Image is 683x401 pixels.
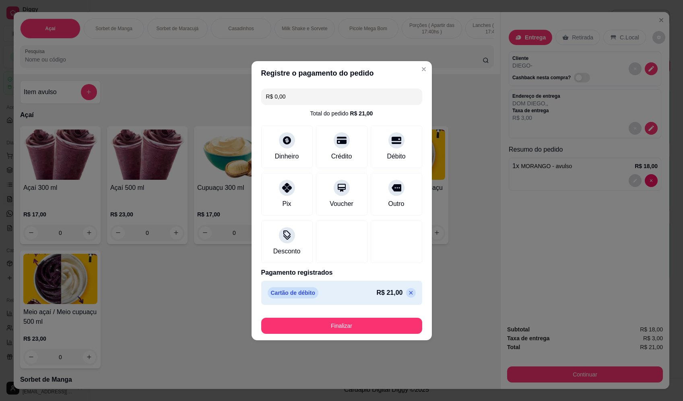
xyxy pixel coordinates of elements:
div: Crédito [331,152,352,161]
div: Débito [387,152,405,161]
div: Dinheiro [275,152,299,161]
div: Desconto [273,247,301,256]
div: Pix [282,199,291,209]
header: Registre o pagamento do pedido [252,61,432,85]
p: Pagamento registrados [261,268,422,278]
button: Close [417,63,430,76]
input: Ex.: hambúrguer de cordeiro [266,88,417,105]
p: Cartão de débito [268,287,318,298]
div: Voucher [330,199,353,209]
div: Outro [388,199,404,209]
p: R$ 21,00 [377,288,403,298]
button: Finalizar [261,318,422,334]
div: Total do pedido [310,109,373,117]
div: R$ 21,00 [350,109,373,117]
